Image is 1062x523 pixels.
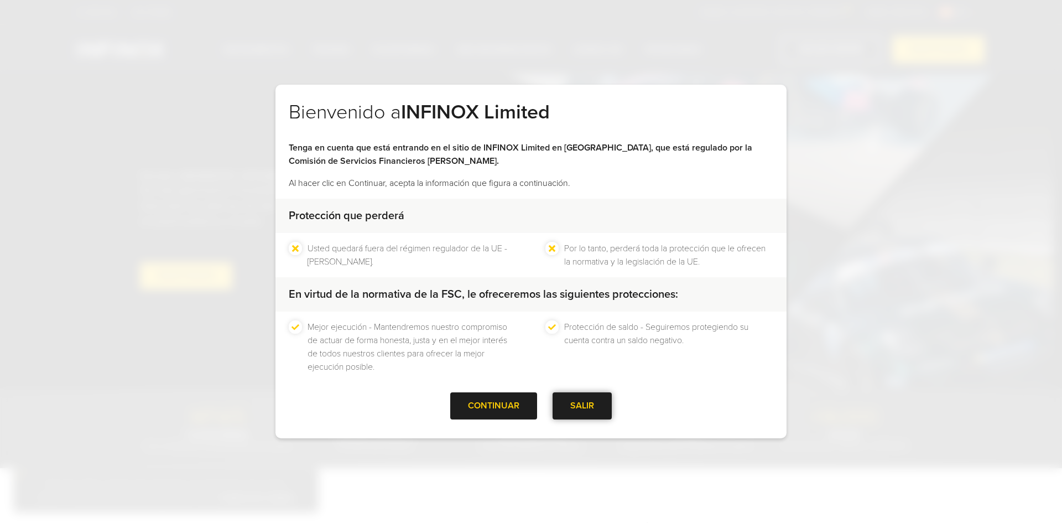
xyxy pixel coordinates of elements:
strong: Tenga en cuenta que está entrando en el sitio de INFINOX Limited en [GEOGRAPHIC_DATA], que está r... [289,142,752,167]
strong: Protección que perderá [289,209,404,222]
div: CONTINUAR [450,392,537,420]
div: SALIR [553,392,612,420]
p: Al hacer clic en Continuar, acepta la información que figura a continuación. [289,177,773,190]
strong: En virtud de la normativa de la FSC, le ofreceremos las siguientes protecciones: [289,288,678,301]
h2: Bienvenido a [289,100,773,141]
li: Mejor ejecución - Mantendremos nuestro compromiso de actuar de forma honesta, justa y en el mejor... [308,320,517,374]
li: Protección de saldo - Seguiremos protegiendo su cuenta contra un saldo negativo. [564,320,773,374]
li: Por lo tanto, perderá toda la protección que le ofrecen la normativa y la legislación de la UE. [564,242,773,268]
li: Usted quedará fuera del régimen regulador de la UE - [PERSON_NAME]. [308,242,517,268]
strong: INFINOX Limited [401,100,550,124]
